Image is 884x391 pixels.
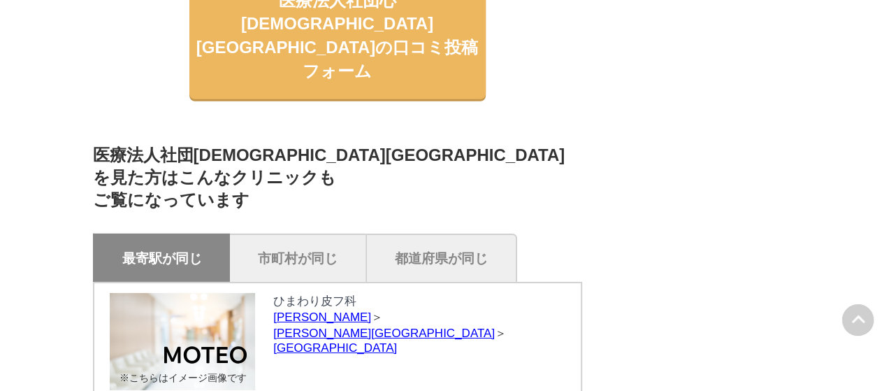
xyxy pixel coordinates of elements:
img: PAGE UP [842,304,874,336]
li: ＞ [273,325,507,341]
a: [GEOGRAPHIC_DATA] [273,341,397,355]
h3: 医療法人社団[DEMOGRAPHIC_DATA][GEOGRAPHIC_DATA]を見た方はこんなクリニックも ご覧になっています [93,144,582,211]
span: ※こちらはイメージ画像です [119,372,247,385]
li: 最寄駅が同じ [93,234,230,282]
li: ＞ [273,309,383,325]
a: [PERSON_NAME][GEOGRAPHIC_DATA] [273,327,495,340]
a: [PERSON_NAME] [273,311,371,324]
li: 都道府県が同じ [365,234,517,282]
a: ひまわり皮フ科 [273,294,356,308]
img: NO IMAGE [110,293,256,390]
img: MOTEO [164,345,247,366]
li: 市町村が同じ [230,234,365,282]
